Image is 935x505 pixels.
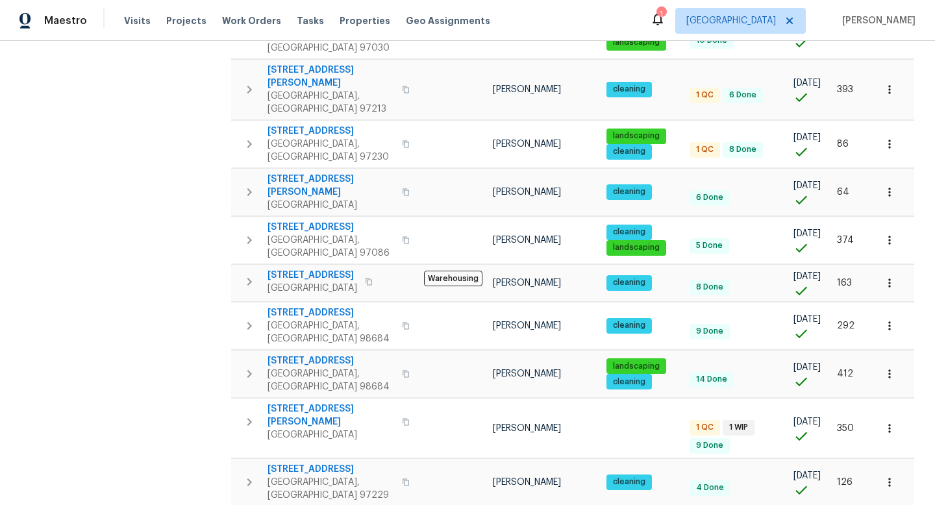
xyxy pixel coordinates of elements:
[837,321,854,330] span: 292
[493,321,561,330] span: [PERSON_NAME]
[493,188,561,197] span: [PERSON_NAME]
[608,376,651,388] span: cleaning
[793,272,821,281] span: [DATE]
[837,478,853,487] span: 126
[793,471,821,480] span: [DATE]
[837,369,853,378] span: 412
[268,319,394,345] span: [GEOGRAPHIC_DATA], [GEOGRAPHIC_DATA] 98684
[166,14,206,27] span: Projects
[691,144,719,155] span: 1 QC
[724,144,762,155] span: 8 Done
[793,133,821,142] span: [DATE]
[691,192,729,203] span: 6 Done
[793,417,821,426] span: [DATE]
[837,424,854,433] span: 350
[268,282,357,295] span: [GEOGRAPHIC_DATA]
[608,37,665,48] span: landscaping
[340,14,390,27] span: Properties
[691,90,719,101] span: 1 QC
[837,278,852,288] span: 163
[268,64,394,90] span: [STREET_ADDRESS][PERSON_NAME]
[268,354,394,367] span: [STREET_ADDRESS]
[724,90,762,101] span: 6 Done
[268,199,394,212] span: [GEOGRAPHIC_DATA]
[691,422,719,433] span: 1 QC
[691,282,729,293] span: 8 Done
[493,140,561,149] span: [PERSON_NAME]
[268,476,394,502] span: [GEOGRAPHIC_DATA], [GEOGRAPHIC_DATA] 97229
[608,186,651,197] span: cleaning
[268,463,394,476] span: [STREET_ADDRESS]
[268,173,394,199] span: [STREET_ADDRESS][PERSON_NAME]
[608,277,651,288] span: cleaning
[686,14,776,27] span: [GEOGRAPHIC_DATA]
[724,422,753,433] span: 1 WIP
[691,482,729,493] span: 4 Done
[44,14,87,27] span: Maestro
[268,306,394,319] span: [STREET_ADDRESS]
[691,240,728,251] span: 5 Done
[837,14,916,27] span: [PERSON_NAME]
[608,146,651,157] span: cleaning
[268,90,394,116] span: [GEOGRAPHIC_DATA], [GEOGRAPHIC_DATA] 97213
[493,424,561,433] span: [PERSON_NAME]
[268,138,394,164] span: [GEOGRAPHIC_DATA], [GEOGRAPHIC_DATA] 97230
[793,181,821,190] span: [DATE]
[656,8,666,21] div: 1
[268,269,357,282] span: [STREET_ADDRESS]
[691,374,732,385] span: 14 Done
[493,369,561,378] span: [PERSON_NAME]
[793,363,821,372] span: [DATE]
[268,125,394,138] span: [STREET_ADDRESS]
[222,14,281,27] span: Work Orders
[268,221,394,234] span: [STREET_ADDRESS]
[608,242,665,253] span: landscaping
[268,367,394,393] span: [GEOGRAPHIC_DATA], [GEOGRAPHIC_DATA] 98684
[837,85,853,94] span: 393
[406,14,490,27] span: Geo Assignments
[793,229,821,238] span: [DATE]
[124,14,151,27] span: Visits
[297,16,324,25] span: Tasks
[608,476,651,487] span: cleaning
[691,35,732,46] span: 10 Done
[493,478,561,487] span: [PERSON_NAME]
[608,361,665,372] span: landscaping
[691,326,729,337] span: 9 Done
[793,79,821,88] span: [DATE]
[268,402,394,428] span: [STREET_ADDRESS][PERSON_NAME]
[268,428,394,441] span: [GEOGRAPHIC_DATA]
[608,130,665,142] span: landscaping
[837,236,854,245] span: 374
[424,271,482,286] span: Warehousing
[493,85,561,94] span: [PERSON_NAME]
[691,440,729,451] span: 9 Done
[837,188,849,197] span: 64
[493,236,561,245] span: [PERSON_NAME]
[268,29,394,55] span: Gresham, [GEOGRAPHIC_DATA] 97030
[493,278,561,288] span: [PERSON_NAME]
[608,84,651,95] span: cleaning
[608,227,651,238] span: cleaning
[268,234,394,260] span: [GEOGRAPHIC_DATA], [GEOGRAPHIC_DATA] 97086
[793,315,821,324] span: [DATE]
[837,140,849,149] span: 86
[608,320,651,331] span: cleaning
